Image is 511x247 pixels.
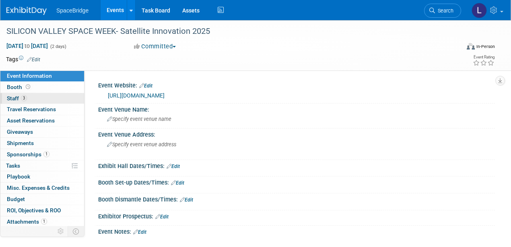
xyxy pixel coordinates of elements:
span: 1 [43,151,49,157]
a: [URL][DOMAIN_NAME] [108,92,165,99]
a: Tasks [0,160,84,171]
a: Edit [167,164,180,169]
a: Edit [27,57,40,62]
td: Toggle Event Tabs [68,226,84,237]
td: Personalize Event Tab Strip [54,226,68,237]
div: Event Rating [473,55,495,59]
a: Staff3 [0,93,84,104]
span: 1 [41,218,47,224]
a: Shipments [0,138,84,149]
span: Giveaways [7,129,33,135]
a: Misc. Expenses & Credits [0,183,84,193]
span: to [23,43,31,49]
div: Event Format [424,42,495,54]
span: Booth [7,84,32,90]
img: Format-Inperson.png [467,43,475,50]
span: 3 [21,95,27,101]
a: Search [424,4,461,18]
div: Event Venue Name: [98,104,495,114]
div: In-Person [476,44,495,50]
span: Shipments [7,140,34,146]
div: SILICON VALLEY SPACE WEEK- Satellite Innovation 2025 [4,24,453,39]
a: Edit [180,197,193,203]
a: Asset Reservations [0,115,84,126]
img: Luminita Oprescu [472,3,487,18]
a: ROI, Objectives & ROO [0,205,84,216]
a: Booth [0,82,84,93]
a: Event Information [0,71,84,81]
span: Attachments [7,218,47,225]
a: Edit [139,83,152,89]
img: ExhibitDay [6,7,47,15]
span: Sponsorships [7,151,49,158]
a: Edit [171,180,184,186]
a: Playbook [0,171,84,182]
span: (2 days) [49,44,66,49]
div: Exhibit Hall Dates/Times: [98,160,495,170]
a: Sponsorships1 [0,149,84,160]
a: Giveaways [0,127,84,137]
div: Event Notes: [98,226,495,236]
span: Booth not reserved yet [24,84,32,90]
span: Event Information [7,73,52,79]
span: Travel Reservations [7,106,56,112]
span: Specify event venue address [107,141,176,147]
div: Event Venue Address: [98,129,495,139]
span: Budget [7,196,25,202]
td: Tags [6,55,40,63]
div: Event Website: [98,79,495,90]
span: Tasks [6,162,20,169]
a: Budget [0,194,84,205]
div: Booth Dismantle Dates/Times: [98,193,495,204]
span: Staff [7,95,27,102]
a: Travel Reservations [0,104,84,115]
button: Committed [131,42,179,51]
span: [DATE] [DATE] [6,42,48,50]
a: Attachments1 [0,216,84,227]
div: Booth Set-up Dates/Times: [98,176,495,187]
span: Misc. Expenses & Credits [7,185,70,191]
span: Specify event venue name [107,116,171,122]
span: ROI, Objectives & ROO [7,207,61,214]
span: Playbook [7,173,30,180]
span: SpaceBridge [56,7,89,14]
a: Edit [133,229,146,235]
span: Search [435,8,453,14]
span: Asset Reservations [7,117,55,124]
a: Edit [155,214,169,220]
div: Exhibitor Prospectus: [98,210,495,221]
